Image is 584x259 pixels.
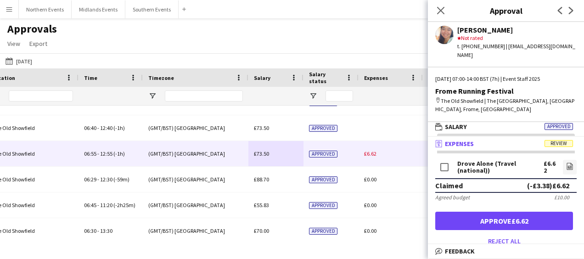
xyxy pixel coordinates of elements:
div: £10.00 [554,194,569,201]
span: - [97,202,99,208]
button: Reject all [435,234,573,248]
span: £70.00 [254,227,269,234]
div: The Old Showfield | The [GEOGRAPHIC_DATA], [GEOGRAPHIC_DATA], Frome, [GEOGRAPHIC_DATA] [435,97,577,113]
span: - [97,150,99,157]
span: View [7,39,20,48]
span: Review [545,140,573,147]
div: £6.62 [544,160,558,174]
button: [DATE] [4,56,34,67]
span: - [97,176,99,183]
button: Southern Events [125,0,179,18]
span: 13:30 [100,227,112,234]
span: £0.00 [364,202,376,208]
a: Export [26,38,51,50]
span: Export [29,39,47,48]
span: Salary [254,74,270,81]
span: £6.62 [364,150,376,157]
span: Approved [309,202,337,209]
span: Feedback [445,247,475,255]
span: Approved [309,176,337,183]
button: Approve£6.62 [435,212,573,230]
div: (GMT/BST) [GEOGRAPHIC_DATA] [143,167,248,192]
span: 06:29 [84,176,96,183]
span: Expenses [364,74,388,81]
span: Approved [309,125,337,132]
div: Drove Alone (Travel (national)) [457,160,544,174]
span: Salary [445,123,467,131]
div: t. [PHONE_NUMBER] | [EMAIL_ADDRESS][DOMAIN_NAME] [457,42,577,59]
input: Location Filter Input [9,90,73,101]
span: 06:45 [84,202,96,208]
span: 12:30 [100,176,112,183]
span: (-1h) [113,150,125,157]
div: (GMT/BST) [GEOGRAPHIC_DATA] [143,115,248,141]
button: Northern Events [19,0,72,18]
div: (-£3.38) £6.62 [527,181,569,190]
h3: Approval [428,5,584,17]
div: (GMT/BST) [GEOGRAPHIC_DATA] [143,218,248,243]
span: 12:55 [100,150,112,157]
span: - [97,227,99,234]
span: £73.50 [254,150,269,157]
span: 12:40 [100,124,112,131]
input: Timezone Filter Input [165,90,243,101]
span: - [97,124,99,131]
div: (GMT/BST) [GEOGRAPHIC_DATA] [143,192,248,218]
button: Open Filter Menu [309,92,317,100]
span: Approved [309,228,337,235]
span: Salary status [309,71,342,84]
span: (-2h25m) [113,202,135,208]
div: Claimed [435,181,463,190]
span: 06:40 [84,124,96,131]
div: [DATE] 07:00-14:00 BST (7h) | Event Staff 2025 [435,75,577,83]
mat-expansion-panel-header: Feedback [428,244,584,258]
span: £0.00 [364,176,376,183]
mat-expansion-panel-header: SalaryApproved [428,120,584,134]
button: Open Filter Menu [148,92,157,100]
div: Not rated [457,34,577,42]
span: Approved [545,123,573,130]
span: Expenses [445,140,474,148]
input: Salary status Filter Input [326,90,353,101]
span: Timezone [148,74,174,81]
span: £73.50 [254,124,269,131]
span: Approved [309,151,337,158]
span: 06:55 [84,150,96,157]
mat-expansion-panel-header: ExpensesReview [428,137,584,151]
div: [PERSON_NAME] [457,26,577,34]
span: (-1h) [113,124,125,131]
span: £0.00 [364,227,376,234]
span: £88.70 [254,176,269,183]
span: 06:30 [84,227,96,234]
span: 11:20 [100,202,112,208]
span: Time [84,74,97,81]
div: Frome Running Festival [435,87,577,95]
div: Agreed budget [435,194,470,201]
div: (GMT/BST) [GEOGRAPHIC_DATA] [143,141,248,166]
a: View [4,38,24,50]
span: £55.83 [254,202,269,208]
span: (-59m) [113,176,129,183]
button: Midlands Events [72,0,125,18]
